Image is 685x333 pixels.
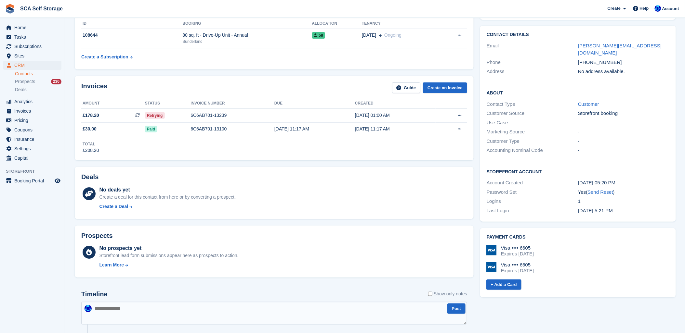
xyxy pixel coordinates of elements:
[81,232,113,240] h2: Prospects
[99,262,239,268] a: Learn More
[14,32,53,42] span: Tasks
[15,71,61,77] a: Contacts
[14,51,53,60] span: Sites
[14,116,53,125] span: Pricing
[362,18,440,29] th: Tenancy
[145,126,157,132] span: Paid
[392,82,421,93] a: Guide
[14,23,53,32] span: Home
[145,98,191,109] th: Status
[183,18,312,29] th: Booking
[640,5,649,12] span: Help
[608,5,621,12] span: Create
[423,82,467,93] a: Create an Invoice
[487,235,669,240] h2: Payment cards
[578,147,669,154] div: -
[3,144,61,153] a: menu
[487,189,578,196] div: Password Set
[51,79,61,84] div: 230
[3,106,61,116] a: menu
[578,68,669,75] div: No address available.
[54,177,61,185] a: Preview store
[578,198,669,205] div: 1
[355,112,436,119] div: [DATE] 01:00 AM
[3,61,61,70] a: menu
[578,59,669,66] div: [PHONE_NUMBER]
[99,194,236,201] div: Create a deal for this contact from here or by converting a prospect.
[501,251,534,257] div: Expires [DATE]
[486,245,497,255] img: Visa Logo
[3,135,61,144] a: menu
[3,154,61,163] a: menu
[578,128,669,136] div: -
[6,168,65,175] span: Storefront
[3,125,61,134] a: menu
[15,87,27,93] span: Deals
[487,42,578,57] div: Email
[191,112,274,119] div: 6C6AB701-13239
[14,135,53,144] span: Insurance
[487,168,669,175] h2: Storefront Account
[312,18,362,29] th: Allocation
[81,54,128,60] div: Create a Subscription
[14,42,53,51] span: Subscriptions
[81,98,145,109] th: Amount
[487,138,578,145] div: Customer Type
[487,179,578,187] div: Account Created
[578,119,669,127] div: -
[191,126,274,132] div: 6C6AB701-13100
[81,18,183,29] th: ID
[501,262,534,268] div: Visa •••• 6605
[487,110,578,117] div: Customer Source
[3,176,61,185] a: menu
[183,39,312,44] div: Sunderland
[81,32,183,39] div: 108644
[14,154,53,163] span: Capital
[662,6,679,12] span: Account
[3,32,61,42] a: menu
[15,79,35,85] span: Prospects
[487,198,578,205] div: Logins
[428,290,432,297] input: Show only notes
[191,98,274,109] th: Invoice number
[99,186,236,194] div: No deals yet
[578,43,662,56] a: [PERSON_NAME][EMAIL_ADDRESS][DOMAIN_NAME]
[3,97,61,106] a: menu
[99,252,239,259] div: Storefront lead form submissions appear here as prospects to action.
[487,207,578,215] div: Last Login
[145,112,165,119] span: Retrying
[588,189,613,195] a: Send Reset
[501,268,534,274] div: Expires [DATE]
[578,189,669,196] div: Yes
[14,106,53,116] span: Invoices
[99,244,239,252] div: No prospects yet
[14,144,53,153] span: Settings
[83,112,99,119] span: £178.20
[15,86,61,93] a: Deals
[15,78,61,85] a: Prospects 230
[355,126,436,132] div: [DATE] 11:17 AM
[3,51,61,60] a: menu
[83,126,97,132] span: £30.00
[99,203,128,210] div: Create a Deal
[312,32,325,39] span: 58
[578,179,669,187] div: [DATE] 05:20 PM
[578,101,599,107] a: Customer
[578,110,669,117] div: Storefront booking
[487,89,669,96] h2: About
[5,4,15,14] img: stora-icon-8386f47178a22dfd0bd8f6a31ec36ba5ce8667c1dd55bd0f319d3a0aa187defe.svg
[85,305,92,312] img: Kelly Neesham
[487,101,578,108] div: Contact Type
[81,290,108,298] h2: Timeline
[487,59,578,66] div: Phone
[14,176,53,185] span: Booking Portal
[83,147,99,154] div: £208.20
[362,32,376,39] span: [DATE]
[578,138,669,145] div: -
[274,98,355,109] th: Due
[586,189,615,195] span: ( )
[99,262,124,268] div: Learn More
[99,203,236,210] a: Create a Deal
[83,141,99,147] div: Total
[501,245,534,251] div: Visa •••• 6605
